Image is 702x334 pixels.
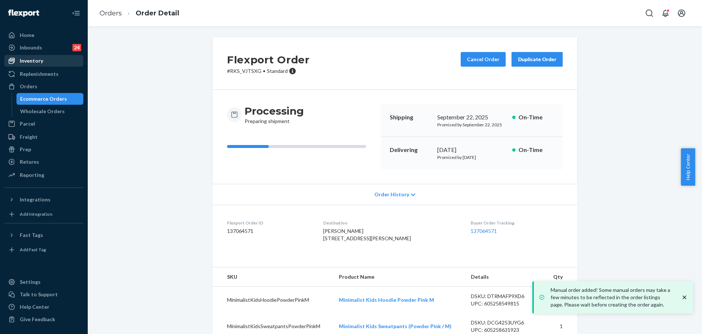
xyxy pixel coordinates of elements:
[20,57,43,64] div: Inventory
[267,68,288,74] span: Standard
[4,208,83,220] a: Add Integration
[437,154,506,160] p: Promised by [DATE]
[94,3,185,24] ol: breadcrumbs
[471,220,563,226] dt: Buyer Order Tracking
[212,287,333,313] td: MinimalistKidsHoodiePowderPinkM
[4,29,83,41] a: Home
[518,146,554,154] p: On-Time
[4,156,83,168] a: Returns
[227,227,312,235] dd: 137064571
[20,44,42,51] div: Inbounds
[69,6,83,21] button: Close Navigation
[658,6,673,21] button: Open notifications
[471,228,497,234] a: 137064571
[227,52,310,67] h2: Flexport Order
[227,67,310,75] p: # RKS_VJTSXG
[136,9,179,17] a: Order Detail
[4,55,83,67] a: Inventory
[390,146,431,154] p: Delivering
[4,169,83,181] a: Reporting
[4,244,83,256] a: Add Fast Tag
[20,108,65,115] div: Wholesale Orders
[4,81,83,92] a: Orders
[20,133,38,141] div: Freight
[339,323,452,329] a: Minimalist Kids Sweatpants (Powder Pink / M)
[4,131,83,143] a: Freight
[437,146,506,154] div: [DATE]
[20,120,35,127] div: Parcel
[390,113,431,122] p: Shipping
[4,301,83,313] a: Help Center
[4,118,83,130] a: Parcel
[339,297,434,303] a: Minimalist Kids Hoodie Powder Pink M
[20,146,31,153] div: Prep
[674,6,689,21] button: Open account menu
[20,291,58,298] div: Talk to Support
[4,194,83,205] button: Integrations
[20,211,52,217] div: Add Integration
[681,294,688,301] svg: close toast
[245,104,304,118] h3: Processing
[323,220,459,226] dt: Destination
[471,293,540,300] div: DSKU: DTRMAFP9XD6
[99,9,122,17] a: Orders
[20,278,41,286] div: Settings
[20,196,50,203] div: Integrations
[333,267,465,287] th: Product Name
[20,158,39,166] div: Returns
[20,83,37,90] div: Orders
[4,289,83,300] a: Talk to Support
[4,276,83,288] a: Settings
[16,105,84,117] a: Wholesale Orders
[546,267,577,287] th: Qty
[20,231,43,239] div: Fast Tags
[20,171,44,179] div: Reporting
[20,95,67,103] div: Ecommerce Orders
[8,10,39,17] img: Flexport logo
[227,220,312,226] dt: Flexport Order ID
[4,313,83,325] button: Give Feedback
[471,319,540,326] div: DSKU: DCG4253UYG6
[16,93,84,105] a: Ecommerce Orders
[72,44,81,51] div: 24
[512,52,563,67] button: Duplicate Order
[20,70,58,78] div: Replenishments
[642,6,657,21] button: Open Search Box
[518,113,554,122] p: On-Time
[20,303,49,311] div: Help Center
[4,144,83,155] a: Prep
[437,122,506,128] p: Promised by September 22, 2025
[681,148,695,186] button: Help Center
[518,56,556,63] div: Duplicate Order
[20,246,46,253] div: Add Fast Tag
[4,68,83,80] a: Replenishments
[461,52,506,67] button: Cancel Order
[20,31,34,39] div: Home
[4,229,83,241] button: Fast Tags
[20,316,55,323] div: Give Feedback
[263,68,265,74] span: •
[437,113,506,122] div: September 22, 2025
[471,300,540,307] div: UPC: 605258549815
[245,104,304,125] div: Preparing shipment
[212,267,333,287] th: SKU
[465,267,546,287] th: Details
[471,326,540,334] div: UPC: 605258631923
[374,191,409,198] span: Order History
[551,286,673,308] p: Manual order added! Some manual orders may take a few minutes to be reflected in the order listin...
[4,42,83,53] a: Inbounds24
[323,228,411,241] span: [PERSON_NAME] [STREET_ADDRESS][PERSON_NAME]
